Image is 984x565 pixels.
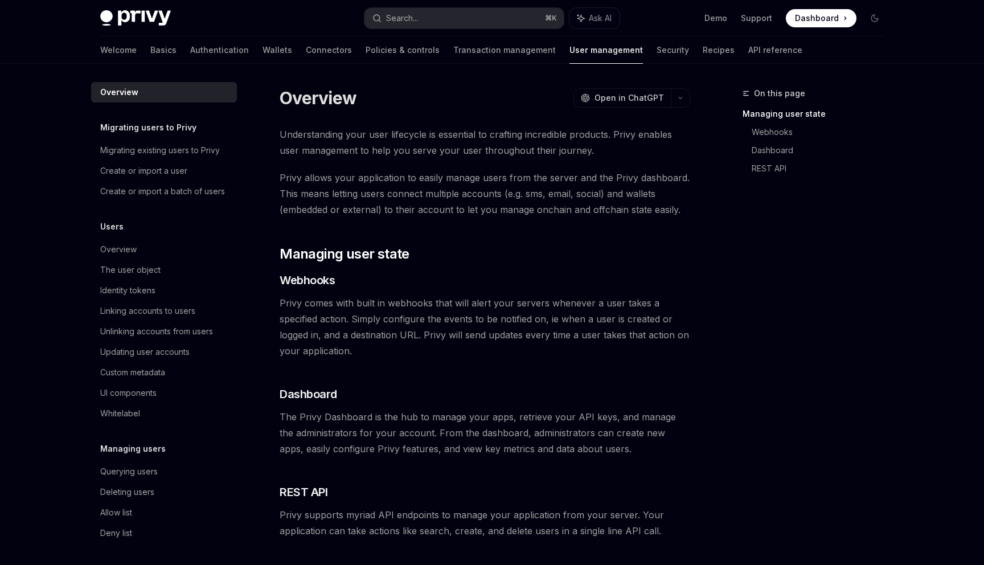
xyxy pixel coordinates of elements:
[263,36,292,64] a: Wallets
[280,484,327,500] span: REST API
[100,407,140,420] div: Whitelabel
[100,284,155,297] div: Identity tokens
[386,11,418,25] div: Search...
[100,144,220,157] div: Migrating existing users to Privy
[100,442,166,456] h5: Managing users
[100,485,154,499] div: Deleting users
[280,507,690,539] span: Privy supports myriad API endpoints to manage your application from your server. Your application...
[280,126,690,158] span: Understanding your user lifecycle is essential to crafting incredible products. Privy enables use...
[100,465,158,478] div: Querying users
[752,123,893,141] a: Webhooks
[100,366,165,379] div: Custom metadata
[91,161,237,181] a: Create or import a user
[573,88,671,108] button: Open in ChatGPT
[657,36,689,64] a: Security
[100,304,195,318] div: Linking accounts to users
[795,13,839,24] span: Dashboard
[704,13,727,24] a: Demo
[589,13,612,24] span: Ask AI
[100,121,196,134] h5: Migrating users to Privy
[100,345,190,359] div: Updating user accounts
[743,105,893,123] a: Managing user state
[100,185,225,198] div: Create or import a batch of users
[866,9,884,27] button: Toggle dark mode
[100,164,187,178] div: Create or import a user
[786,9,856,27] a: Dashboard
[91,140,237,161] a: Migrating existing users to Privy
[91,260,237,280] a: The user object
[741,13,772,24] a: Support
[91,482,237,502] a: Deleting users
[752,141,893,159] a: Dashboard
[366,36,440,64] a: Policies & controls
[280,295,690,359] span: Privy comes with built in webhooks that will alert your servers whenever a user takes a specified...
[91,523,237,543] a: Deny list
[100,325,213,338] div: Unlinking accounts from users
[280,245,409,263] span: Managing user state
[280,88,356,108] h1: Overview
[100,36,137,64] a: Welcome
[100,85,138,99] div: Overview
[100,526,132,540] div: Deny list
[569,36,643,64] a: User management
[752,159,893,178] a: REST API
[594,92,664,104] span: Open in ChatGPT
[91,383,237,403] a: UI components
[100,386,157,400] div: UI components
[100,263,161,277] div: The user object
[280,386,337,402] span: Dashboard
[91,502,237,523] a: Allow list
[91,342,237,362] a: Updating user accounts
[91,280,237,301] a: Identity tokens
[545,14,557,23] span: ⌘ K
[280,170,690,218] span: Privy allows your application to easily manage users from the server and the Privy dashboard. Thi...
[100,10,171,26] img: dark logo
[190,36,249,64] a: Authentication
[150,36,177,64] a: Basics
[306,36,352,64] a: Connectors
[91,301,237,321] a: Linking accounts to users
[91,362,237,383] a: Custom metadata
[754,87,805,100] span: On this page
[703,36,735,64] a: Recipes
[91,239,237,260] a: Overview
[91,82,237,103] a: Overview
[280,409,690,457] span: The Privy Dashboard is the hub to manage your apps, retrieve your API keys, and manage the admini...
[100,506,132,519] div: Allow list
[91,461,237,482] a: Querying users
[100,220,124,234] h5: Users
[91,181,237,202] a: Create or import a batch of users
[91,403,237,424] a: Whitelabel
[748,36,802,64] a: API reference
[453,36,556,64] a: Transaction management
[280,272,335,288] span: Webhooks
[364,8,564,28] button: Search...⌘K
[91,321,237,342] a: Unlinking accounts from users
[569,8,620,28] button: Ask AI
[100,243,137,256] div: Overview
